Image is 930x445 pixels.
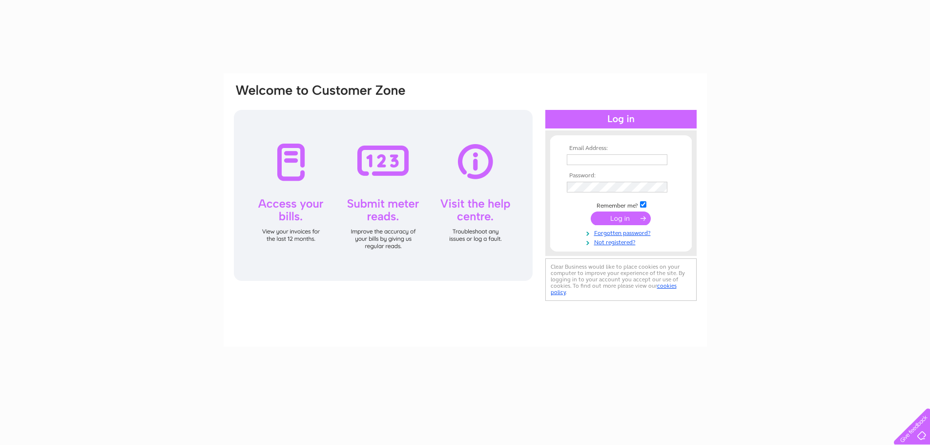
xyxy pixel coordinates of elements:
a: cookies policy [551,282,677,296]
th: Password: [564,172,678,179]
a: Forgotten password? [567,228,678,237]
div: Clear Business would like to place cookies on your computer to improve your experience of the sit... [545,258,697,301]
a: Not registered? [567,237,678,246]
td: Remember me? [564,200,678,210]
input: Submit [591,212,651,225]
th: Email Address: [564,145,678,152]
